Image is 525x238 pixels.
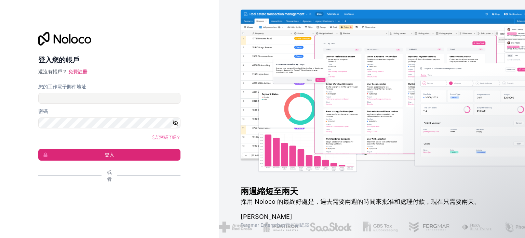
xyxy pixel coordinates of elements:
font: 或者 [107,169,112,182]
input: 密碼 [38,117,180,128]
input: 電子郵件 [38,93,180,104]
iframe: 「使用 Google 帳號登入」按鈕 [35,190,178,205]
iframe: 對講機通知訊息 [388,187,525,235]
font: 登入您的帳戶 [38,56,79,64]
font: 兩週縮短至兩天 [241,186,298,196]
font: 您的工作電子郵件地址 [38,84,86,89]
font: [PERSON_NAME] [241,213,292,220]
a: 免費註冊 [68,68,87,74]
font: 營運 [285,222,295,228]
button: 登入 [38,149,180,161]
img: /assets/american-red-cross-BAupjrZR.png [218,222,252,233]
font: 密碼 [38,108,48,114]
a: 忘記密碼了嗎？ [152,135,180,140]
font: 採用 Noloco 的最終好處是，過去需要兩週的時間來批准和處理付款，現在只需要兩天。 [241,198,480,205]
font: 登入 [105,152,114,158]
font: 副總裁 [295,222,309,228]
font: 還沒有帳戶？ [38,68,67,74]
font: Fergmar Enterprises [241,222,285,228]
